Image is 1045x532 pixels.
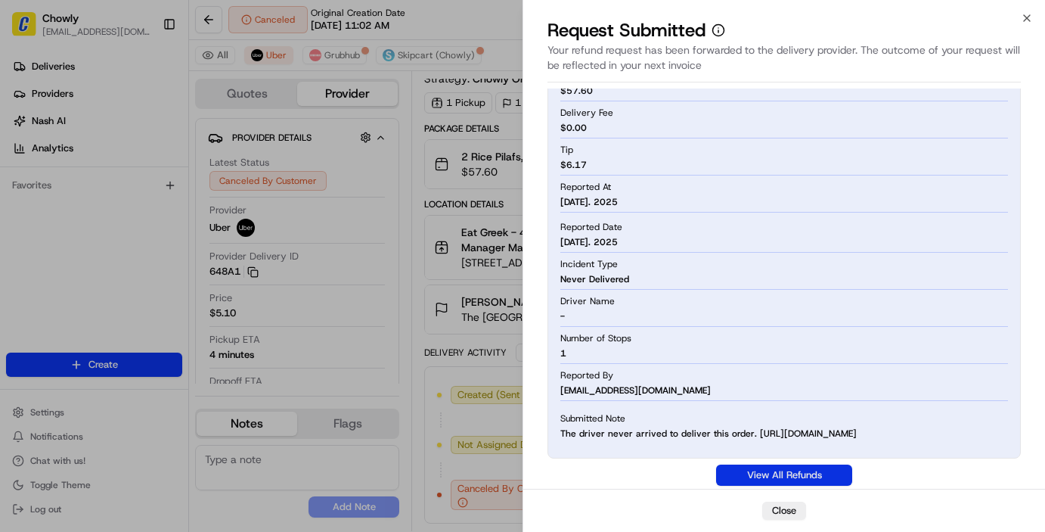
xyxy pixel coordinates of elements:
span: The driver never arrived to deliver this order. [URL][DOMAIN_NAME] [560,428,857,440]
div: 💻 [128,221,140,233]
a: View All Refunds [716,465,852,486]
div: Your refund request has been forwarded to the delivery provider. The outcome of your request will... [547,42,1021,82]
span: Knowledge Base [30,219,116,235]
span: 1 [560,347,566,359]
span: Submitted Note [560,412,625,425]
span: $ 6.17 [560,159,587,171]
span: - [560,310,565,322]
span: [EMAIL_ADDRESS][DOMAIN_NAME] [560,384,711,397]
span: Never Delivered [560,273,629,285]
span: API Documentation [143,219,243,235]
a: 📗Knowledge Base [9,213,122,241]
span: Pylon [150,257,183,268]
span: Driver Name [560,295,615,307]
span: [DATE]. 2025 [560,196,618,208]
a: Powered byPylon [107,256,183,268]
span: Incident Type [560,258,618,270]
a: 💻API Documentation [122,213,249,241]
input: Clear [39,98,250,114]
p: Request Submitted [547,18,705,42]
span: [DATE]. 2025 [560,236,618,248]
span: Number of Stops [560,332,631,344]
span: Reported By [560,369,613,381]
img: 1736555255976-a54dd68f-1ca7-489b-9aae-adbdc363a1c4 [15,145,42,172]
span: Delivery Fee [560,107,613,119]
span: Tip [560,144,573,156]
button: Close [762,502,806,520]
div: We're available if you need us! [51,160,191,172]
div: Start new chat [51,145,248,160]
span: Reported Date [560,221,622,233]
span: $ 0.00 [560,122,587,134]
span: $ 57.60 [560,85,593,97]
span: Reported At [560,181,611,193]
img: Nash [15,15,45,45]
p: Welcome 👋 [15,61,275,85]
button: Start new chat [257,149,275,167]
div: 📗 [15,221,27,233]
